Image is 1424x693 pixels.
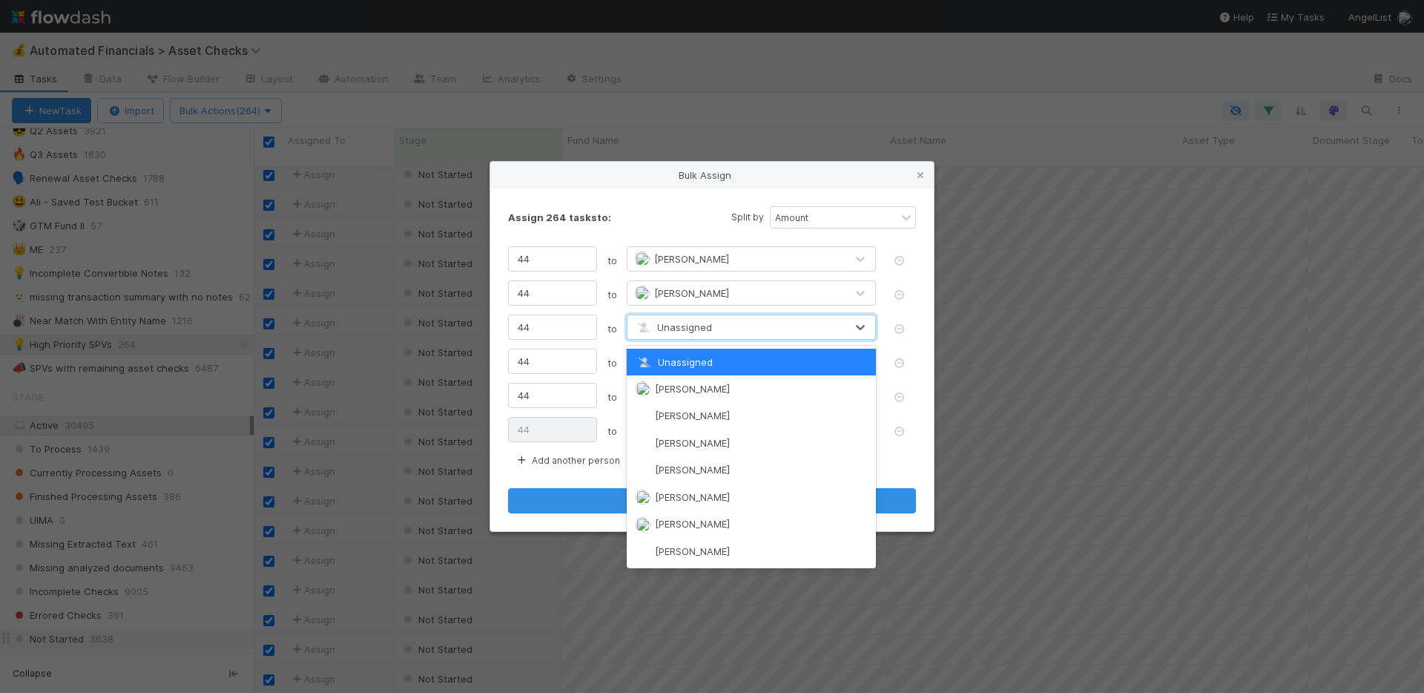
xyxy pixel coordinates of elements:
[597,246,627,275] span: to
[636,381,650,396] img: avatar_df83acd9-d480-4d6e-a150-67f005a3ea0d.png
[597,280,627,309] span: to
[635,252,650,266] img: avatar_ddac2f35-6c49-494a-9355-db49d32eca49.png
[635,286,650,300] img: avatar_12dd09bb-393f-4edb-90ff-b12147216d3f.png
[597,315,627,343] span: to
[597,383,627,411] span: to
[635,321,712,333] span: Unassigned
[490,162,934,188] div: Bulk Assign
[636,436,650,450] img: avatar_b18de8e2-1483-4e81-aa60-0a3d21592880.png
[597,417,627,445] span: to
[655,464,730,476] span: [PERSON_NAME]
[636,356,713,368] span: Unassigned
[636,517,650,532] img: avatar_ac83cd3a-2de4-4e8f-87db-1b662000a96d.png
[655,437,730,449] span: [PERSON_NAME]
[654,253,729,265] span: [PERSON_NAME]
[636,544,650,559] img: avatar_a3f4375a-141d-47ac-a212-32189532ae09.png
[636,409,650,424] img: avatar_a30eae2f-1634-400a-9e21-710cfd6f71f0.png
[655,545,730,557] span: [PERSON_NAME]
[731,211,770,224] small: Split by
[655,518,730,530] span: [PERSON_NAME]
[655,410,730,421] span: [PERSON_NAME]
[655,383,730,395] span: [PERSON_NAME]
[597,349,627,377] span: to
[508,210,731,225] div: Assign 264 tasks to:
[654,287,729,299] span: [PERSON_NAME]
[655,491,730,503] span: [PERSON_NAME]
[636,490,650,505] img: avatar_d02a2cc9-4110-42ea-8259-e0e2573f4e82.png
[636,463,650,478] img: avatar_45ea4894-10ca-450f-982d-dabe3bd75b0b.png
[508,488,916,513] button: Assign
[508,451,626,470] button: Add another person
[774,210,810,226] div: Amount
